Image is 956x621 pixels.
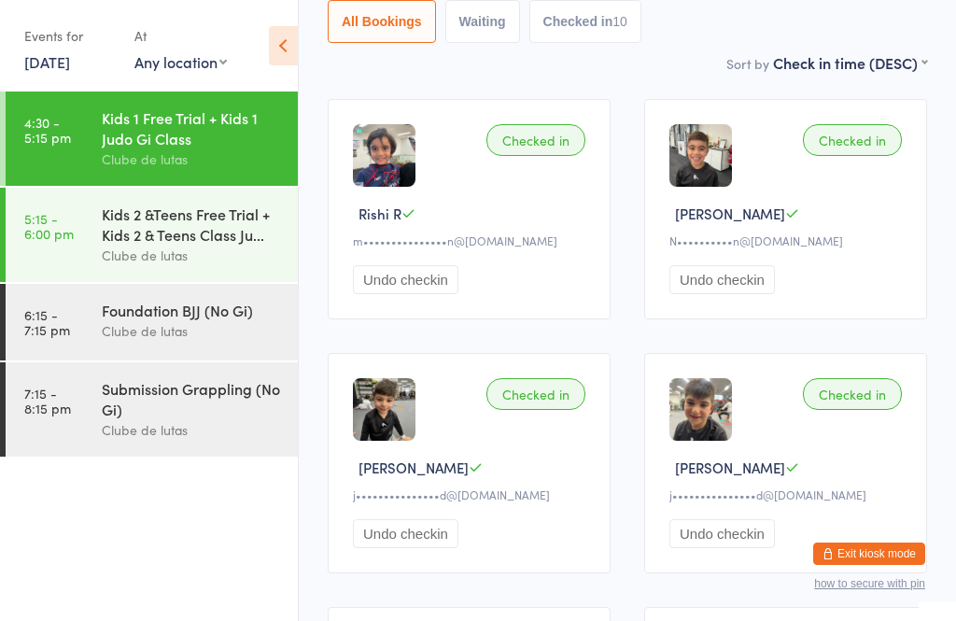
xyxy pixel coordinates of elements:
a: [DATE] [24,51,70,72]
a: 5:15 -6:00 pmKids 2 &Teens Free Trial + Kids 2 & Teens Class Ju...Clube de lutas [6,188,298,282]
time: 4:30 - 5:15 pm [24,115,71,145]
a: 7:15 -8:15 pmSubmission Grappling (No Gi)Clube de lutas [6,362,298,457]
button: Undo checkin [669,519,775,548]
div: At [134,21,227,51]
div: Check in time (DESC) [773,52,927,73]
div: 10 [612,14,627,29]
div: Checked in [486,378,585,410]
div: m•••••••••••••••n@[DOMAIN_NAME] [353,233,591,248]
time: 6:15 - 7:15 pm [24,307,70,337]
span: Rishi R [358,204,401,223]
div: j•••••••••••••••d@[DOMAIN_NAME] [669,487,907,502]
img: image1752733351.png [353,124,415,187]
label: Sort by [726,54,769,73]
div: Kids 1 Free Trial + Kids 1 Judo Gi Class [102,107,282,148]
div: Submission Grappling (No Gi) [102,378,282,419]
div: Checked in [486,124,585,156]
div: Clube de lutas [102,419,282,441]
div: Events for [24,21,116,51]
img: image1723705694.png [353,378,415,441]
img: image1739164530.png [669,124,732,187]
button: how to secure with pin [814,577,925,590]
span: [PERSON_NAME] [358,458,469,477]
span: [PERSON_NAME] [675,458,785,477]
div: Clube de lutas [102,245,282,266]
div: Clube de lutas [102,320,282,342]
time: 7:15 - 8:15 pm [24,386,71,416]
div: Checked in [803,378,902,410]
span: [PERSON_NAME] [675,204,785,223]
div: Foundation BJJ (No Gi) [102,300,282,320]
time: 5:15 - 6:00 pm [24,211,74,241]
button: Undo checkin [669,265,775,294]
div: Kids 2 &Teens Free Trial + Kids 2 & Teens Class Ju... [102,204,282,245]
div: Checked in [803,124,902,156]
a: 6:15 -7:15 pmFoundation BJJ (No Gi)Clube de lutas [6,284,298,360]
div: Clube de lutas [102,148,282,170]
div: N••••••••••n@[DOMAIN_NAME] [669,233,907,248]
div: j•••••••••••••••d@[DOMAIN_NAME] [353,487,591,502]
div: Any location [134,51,227,72]
button: Undo checkin [353,265,458,294]
img: image1723705574.png [669,378,732,441]
a: 4:30 -5:15 pmKids 1 Free Trial + Kids 1 Judo Gi ClassClube de lutas [6,92,298,186]
button: Exit kiosk mode [813,543,925,565]
button: Undo checkin [353,519,458,548]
